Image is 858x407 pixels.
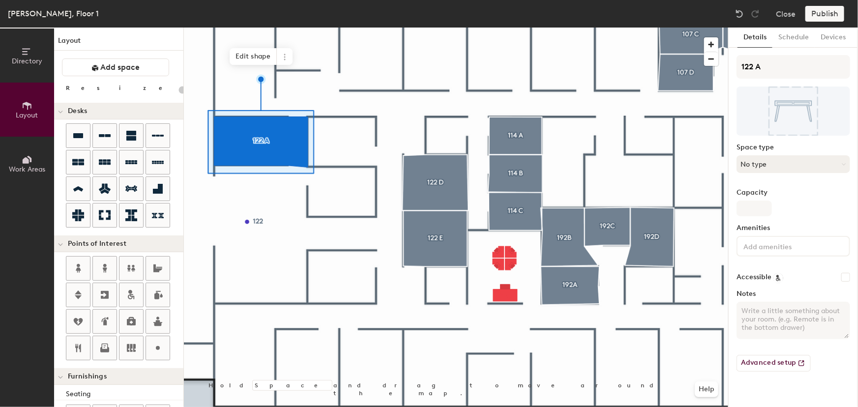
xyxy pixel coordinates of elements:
[737,273,771,281] label: Accessible
[737,144,850,151] label: Space type
[8,7,99,20] div: [PERSON_NAME], Floor 1
[741,240,830,252] input: Add amenities
[230,48,277,65] span: Edit shape
[9,165,45,174] span: Work Areas
[66,84,175,92] div: Resize
[737,224,850,232] label: Amenities
[737,355,811,372] button: Advanced setup
[68,373,107,380] span: Furnishings
[776,6,796,22] button: Close
[62,58,169,76] button: Add space
[738,28,772,48] button: Details
[695,381,718,397] button: Help
[68,107,87,115] span: Desks
[66,389,183,400] div: Seating
[750,9,760,19] img: Redo
[815,28,852,48] button: Devices
[772,28,815,48] button: Schedule
[735,9,744,19] img: Undo
[737,155,850,173] button: No type
[68,240,126,248] span: Points of Interest
[737,290,850,298] label: Notes
[101,62,140,72] span: Add space
[54,35,183,51] h1: Layout
[12,57,42,65] span: Directory
[737,87,850,136] img: The space named 122 A
[16,111,38,119] span: Layout
[737,189,850,197] label: Capacity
